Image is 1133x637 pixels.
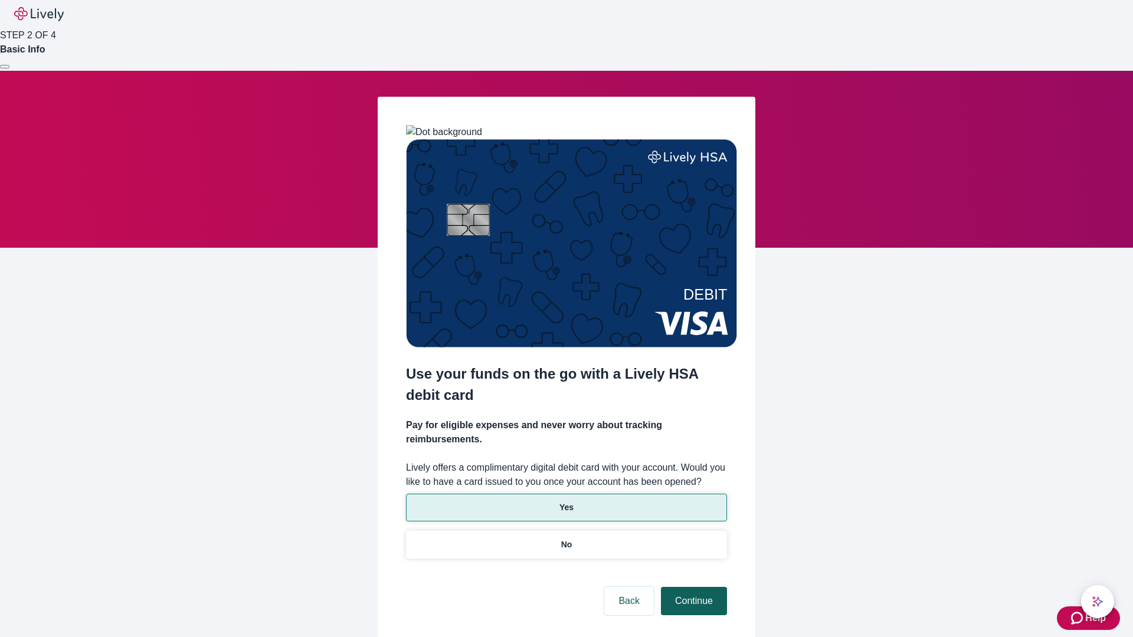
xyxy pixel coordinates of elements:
label: Lively offers a complimentary digital debit card with your account. Would you like to have a card... [406,461,727,489]
button: Back [604,587,654,615]
button: Zendesk support iconHelp [1057,606,1120,630]
h4: Pay for eligible expenses and never worry about tracking reimbursements. [406,418,727,446]
p: No [561,539,572,551]
svg: Lively AI Assistant [1092,596,1103,608]
button: No [406,531,727,559]
h2: Use your funds on the go with a Lively HSA debit card [406,363,727,406]
p: Yes [559,501,574,514]
button: Continue [661,587,727,615]
span: Help [1085,611,1106,625]
img: Debit card [406,139,737,347]
button: Yes [406,494,727,521]
img: Dot background [406,125,482,139]
img: Lively [14,7,64,21]
svg: Zendesk support icon [1071,611,1085,625]
button: chat [1081,585,1114,618]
